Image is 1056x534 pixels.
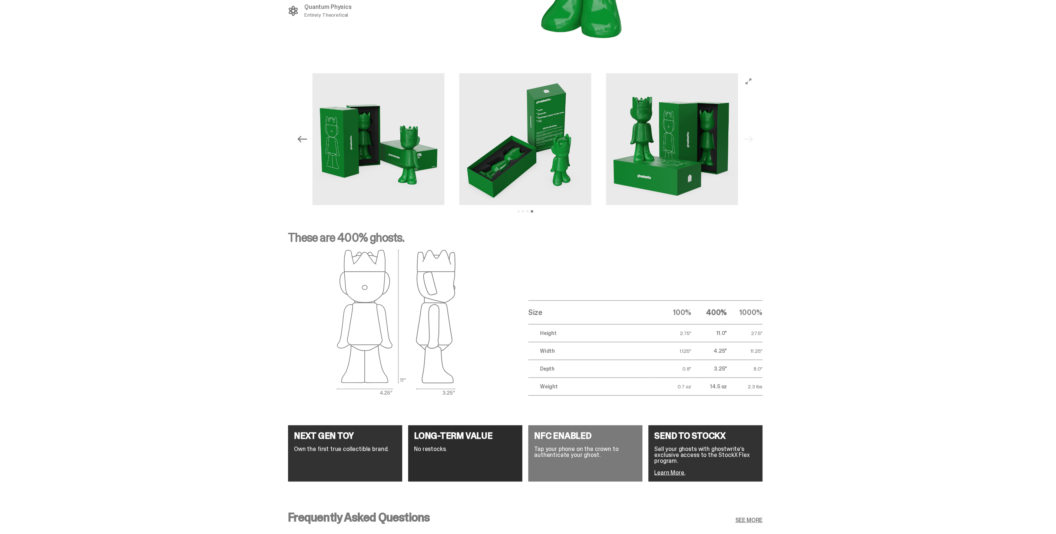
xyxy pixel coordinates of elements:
[337,249,456,395] img: ghost outlines spec
[528,324,656,342] td: Height
[654,468,685,476] a: Learn More.
[744,77,753,86] button: View full-screen
[528,342,656,360] td: Width
[727,301,762,324] th: 1000%
[691,360,727,378] td: 3.25"
[656,378,691,395] td: 0.7 oz
[522,210,524,212] button: View slide 2
[312,73,444,205] img: Schrodinger_Green_Media_Gallery_10.png
[531,210,533,212] button: View slide 4
[528,301,656,324] th: Size
[414,431,516,440] h4: LONG-TERM VALUE
[294,131,310,147] button: Previous
[459,73,591,205] img: Schrodinger_Green_Media_Gallery_9.png
[534,431,636,440] h4: NFC ENABLED
[691,378,727,395] td: 14.5 oz
[727,378,762,395] td: 2.3 lbs
[727,342,762,360] td: 11.25"
[654,431,757,440] h4: SEND TO STOCKX
[517,210,520,212] button: View slide 1
[691,342,727,360] td: 4.25"
[727,360,762,378] td: 8.0"
[691,301,727,324] th: 400%
[606,73,738,205] img: Schrodinger_Green_Media_Gallery_11.png
[656,324,691,342] td: 2.75"
[414,446,516,452] p: No restocks.
[304,12,352,17] p: Entirely Theoretical
[727,324,762,342] td: 27.5"
[288,511,430,523] h3: Frequently Asked Questions
[534,446,636,458] p: Tap your phone on the crown to authenticate your ghost.
[294,431,396,440] h4: NEXT GEN TOY
[654,446,757,464] p: Sell your ghosts with ghostwrite’s exclusive access to the StockX Flex program.
[288,232,762,249] p: These are 400% ghosts.
[691,324,727,342] td: 11.0"
[735,517,762,523] a: SEE MORE
[294,446,396,452] p: Own the first true collectible brand.
[656,360,691,378] td: 0.8"
[528,378,656,395] td: Weight
[656,301,691,324] th: 100%
[528,360,656,378] td: Depth
[526,210,529,212] button: View slide 3
[304,4,352,10] p: Quantum Physics
[656,342,691,360] td: 1.125"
